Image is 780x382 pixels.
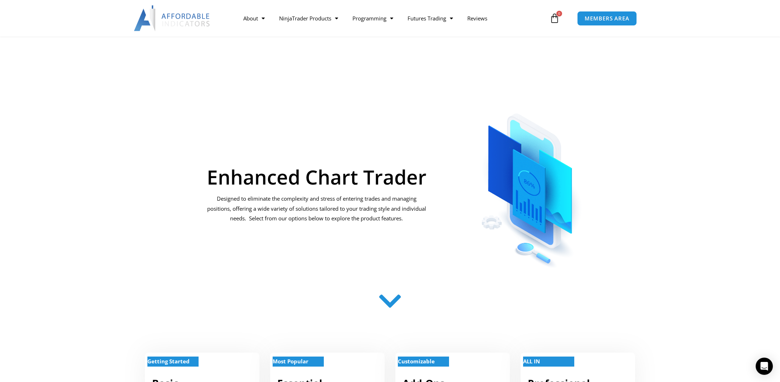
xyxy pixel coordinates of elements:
[556,11,562,16] span: 0
[756,358,773,375] div: Open Intercom Messenger
[206,194,427,224] p: Designed to eliminate the complexity and stress of entering trades and managing positions, offeri...
[398,358,435,365] strong: Customizable
[400,10,460,27] a: Futures Trading
[147,358,190,365] strong: Getting Started
[585,16,629,21] span: MEMBERS AREA
[523,358,540,365] strong: ALL IN
[460,10,494,27] a: Reviews
[236,10,547,27] nav: Menu
[273,358,308,365] strong: Most Popular
[458,96,604,271] img: ChartTrader | Affordable Indicators – NinjaTrader
[539,8,570,29] a: 0
[272,10,345,27] a: NinjaTrader Products
[134,5,211,31] img: LogoAI | Affordable Indicators – NinjaTrader
[206,167,427,187] h1: Enhanced Chart Trader
[577,11,637,26] a: MEMBERS AREA
[236,10,272,27] a: About
[345,10,400,27] a: Programming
